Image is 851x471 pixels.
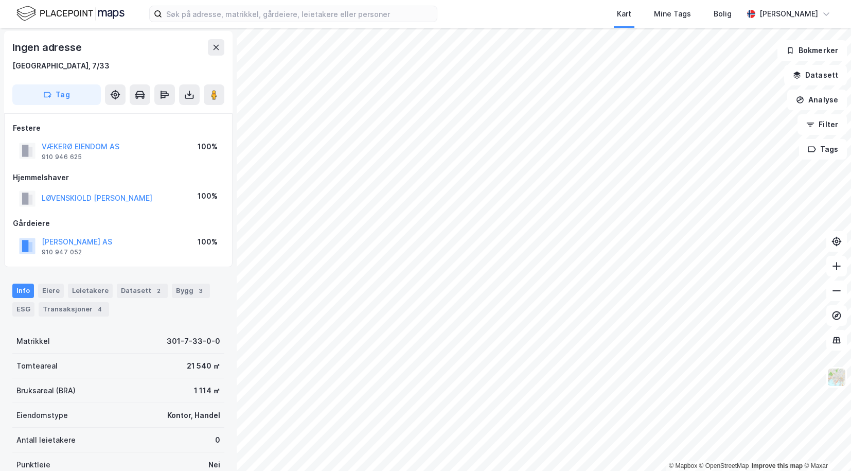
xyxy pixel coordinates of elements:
div: 4 [95,304,105,315]
button: Filter [797,114,847,135]
div: Eiere [38,284,64,298]
div: Leietakere [68,284,113,298]
div: Matrikkel [16,335,50,347]
div: [PERSON_NAME] [759,8,818,20]
div: Gårdeiere [13,217,224,230]
div: Eiendomstype [16,409,68,422]
div: Kart [617,8,631,20]
a: Improve this map [752,462,803,469]
div: 100% [198,236,218,248]
button: Bokmerker [777,40,847,61]
button: Tag [12,84,101,105]
div: Antall leietakere [16,434,76,446]
div: 910 947 052 [42,248,82,256]
div: Info [12,284,34,298]
div: Bygg [172,284,210,298]
div: Transaksjoner [39,302,109,317]
div: ESG [12,302,34,317]
div: 100% [198,141,218,153]
div: Mine Tags [654,8,691,20]
div: Nei [208,459,220,471]
div: Festere [13,122,224,134]
div: 2 [153,286,164,296]
button: Tags [799,139,847,160]
div: 21 540 ㎡ [187,360,220,372]
div: 3 [196,286,206,296]
div: Punktleie [16,459,50,471]
div: 1 114 ㎡ [194,385,220,397]
div: [GEOGRAPHIC_DATA], 7/33 [12,60,110,72]
div: 0 [215,434,220,446]
div: Bolig [714,8,732,20]
iframe: Chat Widget [800,422,851,471]
button: Analyse [787,90,847,110]
div: Kontor, Handel [167,409,220,422]
div: Bruksareal (BRA) [16,385,76,397]
div: Hjemmelshaver [13,171,224,184]
div: 100% [198,190,218,202]
img: Z [827,368,846,387]
button: Datasett [784,65,847,85]
div: Datasett [117,284,168,298]
img: logo.f888ab2527a4732fd821a326f86c7f29.svg [16,5,125,23]
a: Mapbox [669,462,697,469]
input: Søk på adresse, matrikkel, gårdeiere, leietakere eller personer [162,6,437,22]
div: 301-7-33-0-0 [167,335,220,347]
div: Ingen adresse [12,39,83,56]
a: OpenStreetMap [699,462,749,469]
div: 910 946 625 [42,153,82,161]
div: Tomteareal [16,360,58,372]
